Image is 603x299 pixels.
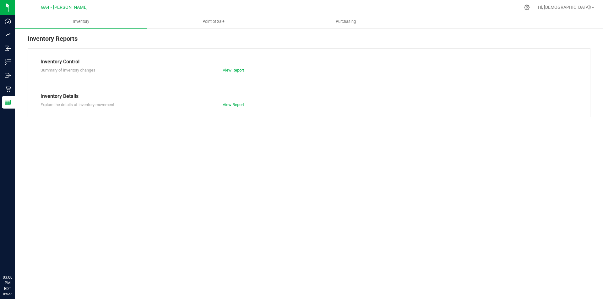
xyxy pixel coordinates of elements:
div: Inventory Reports [28,34,590,48]
span: Point of Sale [194,19,233,24]
span: Inventory [65,19,98,24]
inline-svg: Dashboard [5,18,11,24]
inline-svg: Retail [5,86,11,92]
span: Explore the details of inventory movement [41,102,114,107]
span: Hi, [DEMOGRAPHIC_DATA]! [538,5,591,10]
span: Purchasing [327,19,364,24]
inline-svg: Inbound [5,45,11,51]
a: Inventory [15,15,147,28]
a: View Report [223,68,244,72]
div: Inventory Control [41,58,578,66]
a: View Report [223,102,244,107]
div: Inventory Details [41,93,578,100]
span: GA4 - [PERSON_NAME] [41,5,88,10]
p: 09/27 [3,291,12,296]
a: Point of Sale [147,15,280,28]
p: 03:00 PM EDT [3,275,12,291]
a: Purchasing [280,15,412,28]
inline-svg: Outbound [5,72,11,78]
span: Summary of inventory changes [41,68,95,72]
inline-svg: Analytics [5,32,11,38]
inline-svg: Reports [5,99,11,105]
inline-svg: Inventory [5,59,11,65]
iframe: Resource center [6,249,25,268]
div: Manage settings [523,4,531,10]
